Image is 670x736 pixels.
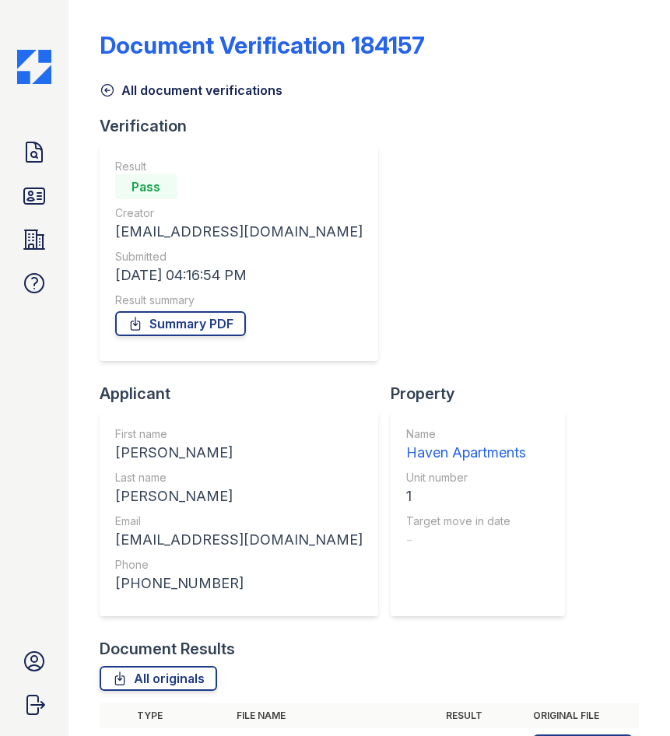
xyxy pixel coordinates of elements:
div: Phone [115,557,363,573]
div: Document Verification 184157 [100,31,425,59]
div: Target move in date [406,513,526,529]
a: Name Haven Apartments [406,426,526,464]
div: Creator [115,205,363,221]
div: 1 [406,485,526,507]
div: [EMAIL_ADDRESS][DOMAIN_NAME] [115,529,363,551]
div: [DATE] 04:16:54 PM [115,265,363,286]
div: [EMAIL_ADDRESS][DOMAIN_NAME] [115,221,363,243]
th: File name [230,703,440,728]
th: Original file [527,703,639,728]
div: Haven Apartments [406,442,526,464]
div: [PERSON_NAME] [115,485,363,507]
div: Document Results [100,638,235,660]
div: Last name [115,470,363,485]
div: Applicant [100,383,391,405]
a: All originals [100,666,217,691]
div: Property [391,383,577,405]
div: Result summary [115,293,363,308]
div: Submitted [115,249,363,265]
img: CE_Icon_Blue-c292c112584629df590d857e76928e9f676e5b41ef8f769ba2f05ee15b207248.png [17,50,51,84]
div: First name [115,426,363,442]
div: Email [115,513,363,529]
div: Pass [115,174,177,199]
div: Result [115,159,363,174]
div: - [406,529,526,551]
th: Result [440,703,527,728]
a: All document verifications [100,81,282,100]
a: Summary PDF [115,311,246,336]
div: Name [406,426,526,442]
div: Verification [100,115,391,137]
th: Type [131,703,230,728]
div: [PHONE_NUMBER] [115,573,363,594]
div: Unit number [406,470,526,485]
div: [PERSON_NAME] [115,442,363,464]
